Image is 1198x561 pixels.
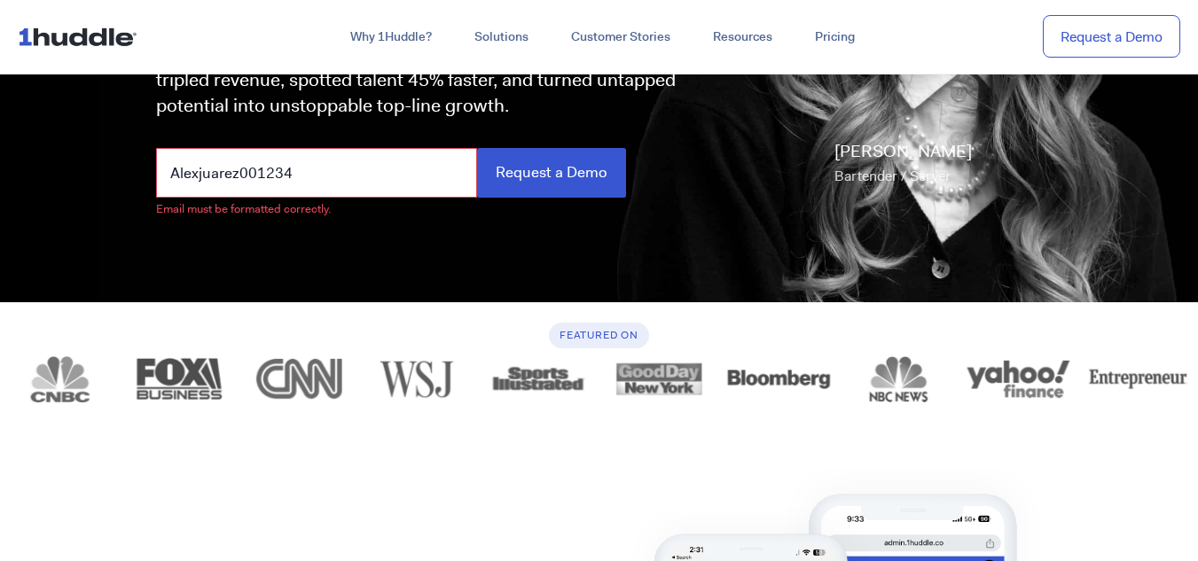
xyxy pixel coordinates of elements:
[839,355,959,402] div: 8 of 12
[156,201,331,218] label: Email must be formatted correctly.
[834,139,972,189] p: [PERSON_NAME]
[18,19,145,53] img: ...
[156,41,692,119] p: Turn skills into sales with our AI-powered game engine. Teams tripled revenue, spotted talent 45%...
[453,21,550,53] a: Solutions
[549,323,649,348] h6: Featured On
[479,355,599,402] img: logo_sports
[599,355,718,402] img: logo_goodday
[239,355,359,402] div: 3 of 12
[718,355,838,402] img: logo_bloomberg
[477,148,626,197] input: Request a Demo
[599,355,718,402] div: 6 of 12
[479,355,599,402] div: 5 of 12
[156,148,477,197] input: Business Email*
[692,21,794,53] a: Resources
[839,355,959,402] img: logo_nbc
[718,355,838,402] div: 7 of 12
[329,21,453,53] a: Why 1Huddle?
[120,355,239,402] img: logo_fox
[959,355,1078,402] div: 9 of 12
[359,355,479,402] img: logo_wsj
[794,21,876,53] a: Pricing
[959,355,1078,402] img: logo_yahoo
[359,355,479,402] div: 4 of 12
[550,21,692,53] a: Customer Stories
[239,355,359,402] img: logo_cnn
[1043,15,1180,58] a: Request a Demo
[120,355,239,402] div: 2 of 12
[834,167,951,185] span: Bartender / Server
